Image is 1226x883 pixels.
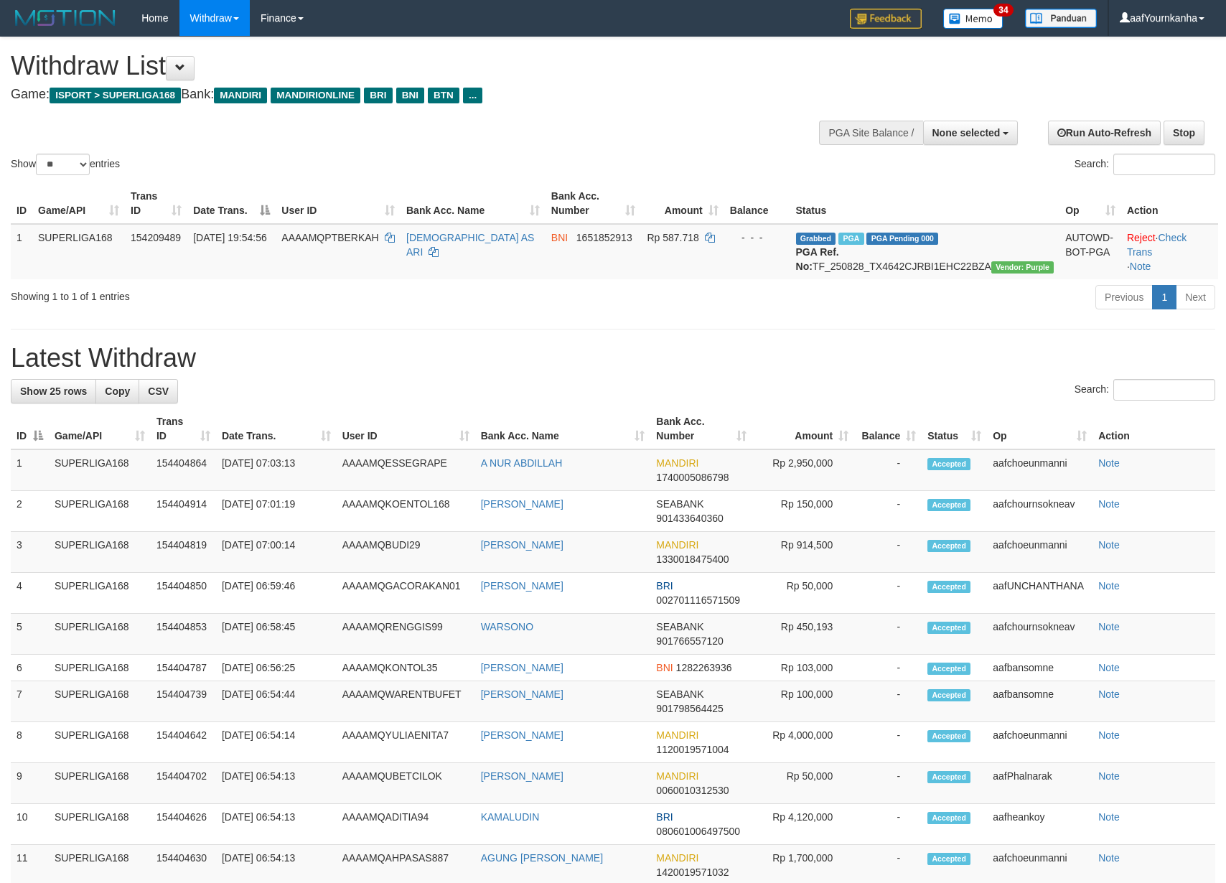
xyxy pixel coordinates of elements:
[337,681,475,722] td: AAAAMQWARENTBUFET
[11,7,120,29] img: MOTION_logo.png
[1113,379,1215,401] input: Search:
[187,183,276,224] th: Date Trans.: activate to sort column descending
[854,573,922,614] td: -
[656,513,723,524] span: Copy 901433640360 to clipboard
[1098,729,1120,741] a: Note
[854,722,922,763] td: -
[216,408,337,449] th: Date Trans.: activate to sort column ascending
[49,408,151,449] th: Game/API: activate to sort column ascending
[656,621,703,632] span: SEABANK
[281,232,378,243] span: AAAAMQPTBERKAH
[656,744,729,755] span: Copy 1120019571004 to clipboard
[854,614,922,655] td: -
[337,408,475,449] th: User ID: activate to sort column ascending
[752,491,854,532] td: Rp 150,000
[337,491,475,532] td: AAAAMQKOENTOL168
[796,246,839,272] b: PGA Ref. No:
[854,532,922,573] td: -
[49,491,151,532] td: SUPERLIGA168
[11,183,32,224] th: ID
[337,804,475,845] td: AAAAMQADITIA94
[148,386,169,397] span: CSV
[151,804,216,845] td: 154404626
[151,449,216,491] td: 154404864
[656,457,698,469] span: MANDIRI
[854,408,922,449] th: Balance: activate to sort column ascending
[551,232,568,243] span: BNI
[337,763,475,804] td: AAAAMQUBETCILOK
[854,804,922,845] td: -
[987,449,1092,491] td: aafchoeunmanni
[105,386,130,397] span: Copy
[11,614,49,655] td: 5
[49,722,151,763] td: SUPERLIGA168
[131,232,181,243] span: 154209489
[656,688,703,700] span: SEABANK
[481,770,563,782] a: [PERSON_NAME]
[32,183,125,224] th: Game/API: activate to sort column ascending
[1121,183,1218,224] th: Action
[987,763,1092,804] td: aafPhalnarak
[987,804,1092,845] td: aafheankoy
[641,183,724,224] th: Amount: activate to sort column ascending
[151,763,216,804] td: 154404702
[364,88,392,103] span: BRI
[927,663,970,675] span: Accepted
[1164,121,1204,145] a: Stop
[991,261,1054,274] span: Vendor URL: https://trx4.1velocity.biz
[337,614,475,655] td: AAAAMQRENGGIS99
[656,866,729,878] span: Copy 1420019571032 to clipboard
[1075,154,1215,175] label: Search:
[790,224,1060,279] td: TF_250828_TX4642CJRBI1EHC22BZA
[1098,770,1120,782] a: Note
[139,379,178,403] a: CSV
[927,853,970,865] span: Accepted
[656,580,673,592] span: BRI
[1059,224,1121,279] td: AUTOWD-BOT-PGA
[987,655,1092,681] td: aafbansomne
[752,449,854,491] td: Rp 2,950,000
[151,614,216,655] td: 154404853
[216,804,337,845] td: [DATE] 06:54:13
[20,386,87,397] span: Show 25 rows
[337,655,475,681] td: AAAAMQKONTOL35
[481,498,563,510] a: [PERSON_NAME]
[656,770,698,782] span: MANDIRI
[337,449,475,491] td: AAAAMQESSEGRAPE
[11,804,49,845] td: 10
[724,183,790,224] th: Balance
[1152,285,1176,309] a: 1
[337,532,475,573] td: AAAAMQBUDI29
[656,635,723,647] span: Copy 901766557120 to clipboard
[36,154,90,175] select: Showentries
[927,622,970,634] span: Accepted
[1098,811,1120,823] a: Note
[49,614,151,655] td: SUPERLIGA168
[923,121,1019,145] button: None selected
[49,449,151,491] td: SUPERLIGA168
[752,614,854,655] td: Rp 450,193
[11,763,49,804] td: 9
[987,681,1092,722] td: aafbansomne
[49,681,151,722] td: SUPERLIGA168
[11,408,49,449] th: ID: activate to sort column descending
[428,88,459,103] span: BTN
[193,232,266,243] span: [DATE] 19:54:56
[752,763,854,804] td: Rp 50,000
[11,344,1215,373] h1: Latest Withdraw
[11,52,803,80] h1: Withdraw List
[481,688,563,700] a: [PERSON_NAME]
[656,539,698,551] span: MANDIRI
[49,573,151,614] td: SUPERLIGA168
[932,127,1001,139] span: None selected
[214,88,267,103] span: MANDIRI
[854,763,922,804] td: -
[927,499,970,511] span: Accepted
[927,771,970,783] span: Accepted
[656,826,740,837] span: Copy 080601006497500 to clipboard
[11,681,49,722] td: 7
[854,681,922,722] td: -
[546,183,642,224] th: Bank Acc. Number: activate to sort column ascending
[216,532,337,573] td: [DATE] 07:00:14
[1059,183,1121,224] th: Op: activate to sort column ascending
